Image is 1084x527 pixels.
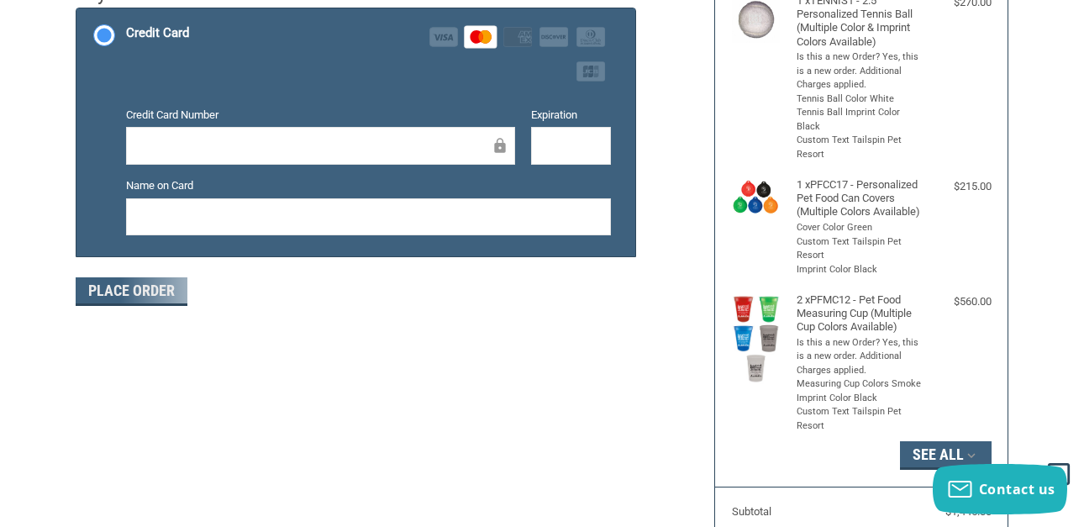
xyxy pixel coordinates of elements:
[797,106,923,134] li: Tennis Ball Imprint Color Black
[126,177,611,194] label: Name on Card
[926,178,991,195] div: $215.00
[76,277,187,306] button: Place Order
[797,392,923,406] li: Imprint Color Black
[926,293,991,310] div: $560.00
[126,19,189,47] div: Credit Card
[797,221,923,235] li: Cover Color Green
[797,405,923,433] li: Custom Text Tailspin Pet Resort
[900,441,992,470] button: See All
[531,107,611,124] label: Expiration
[732,505,771,518] span: Subtotal
[797,293,923,335] h4: 2 x PFMC12 - Pet Food Measuring Cup (Multiple Cup Colors Available)
[797,336,923,378] li: Is this a new Order? Yes, this is a new order. Additional Charges applied.
[797,263,923,277] li: Imprint Color Black
[797,377,923,392] li: Measuring Cup Colors Smoke
[797,92,923,107] li: Tennis Ball Color White
[979,480,1055,498] span: Contact us
[797,178,923,219] h4: 1 x PFCC17 - Personalized Pet Food Can Covers (Multiple Colors Available)
[933,464,1067,514] button: Contact us
[797,235,923,263] li: Custom Text Tailspin Pet Resort
[797,50,923,92] li: Is this a new Order? Yes, this is a new order. Additional Charges applied.
[797,134,923,161] li: Custom Text Tailspin Pet Resort
[126,107,515,124] label: Credit Card Number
